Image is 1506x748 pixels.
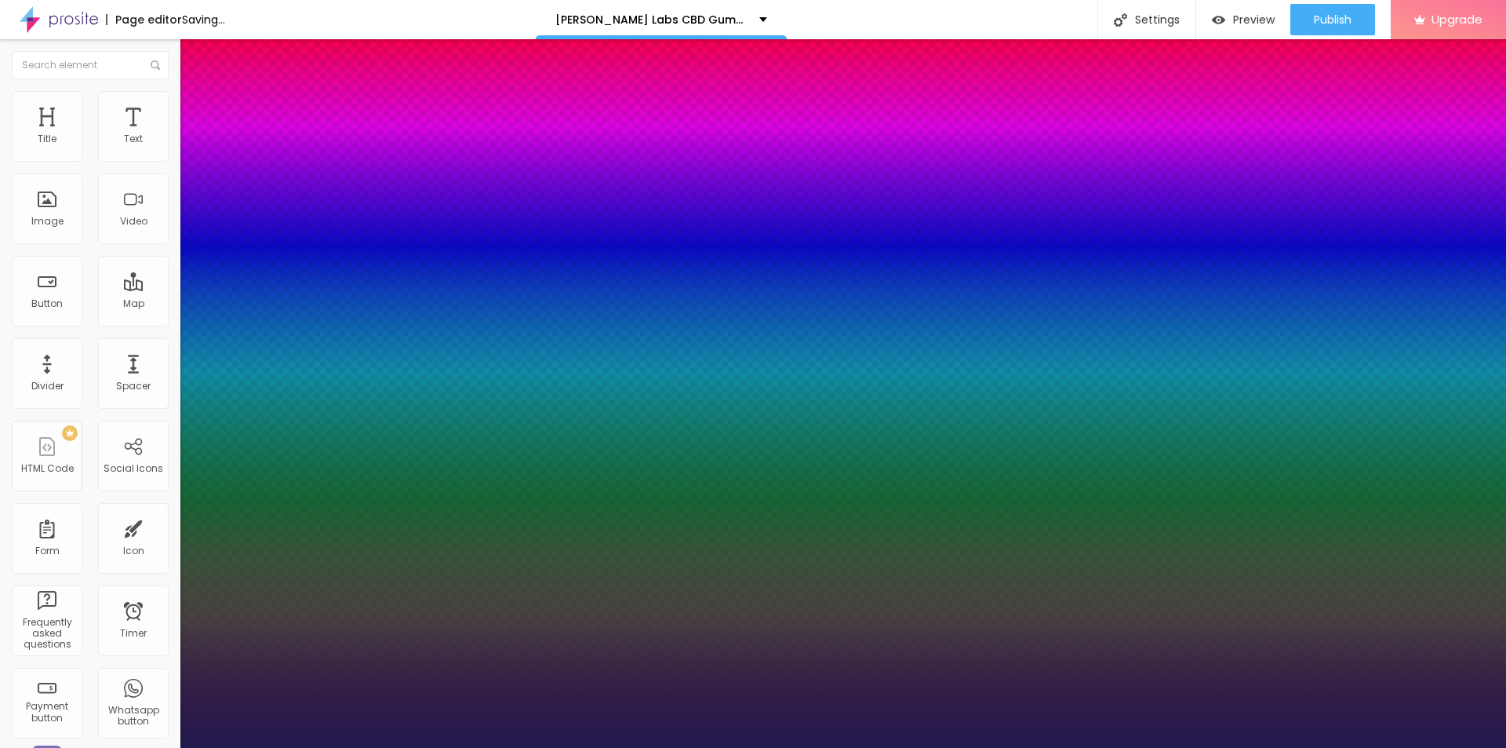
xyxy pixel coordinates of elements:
[124,133,143,144] div: Text
[120,216,147,227] div: Video
[555,14,748,25] p: [PERSON_NAME] Labs CBD Gummies Reviews
[1212,13,1225,27] img: view-1.svg
[116,381,151,392] div: Spacer
[1290,4,1375,35] button: Publish
[1114,13,1127,27] img: Icone
[151,60,160,70] img: Icone
[16,701,78,724] div: Payment button
[106,14,182,25] div: Page editor
[120,628,147,639] div: Timer
[31,216,64,227] div: Image
[1196,4,1290,35] button: Preview
[1431,13,1482,26] span: Upgrade
[16,617,78,651] div: Frequently asked questions
[38,133,56,144] div: Title
[12,51,169,79] input: Search element
[31,381,64,392] div: Divider
[1314,13,1351,26] span: Publish
[31,298,63,309] div: Button
[35,545,60,556] div: Form
[102,705,164,728] div: Whatsapp button
[1233,13,1275,26] span: Preview
[21,463,74,474] div: HTML Code
[104,463,163,474] div: Social Icons
[123,545,144,556] div: Icon
[182,14,225,25] div: Saving...
[123,298,144,309] div: Map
